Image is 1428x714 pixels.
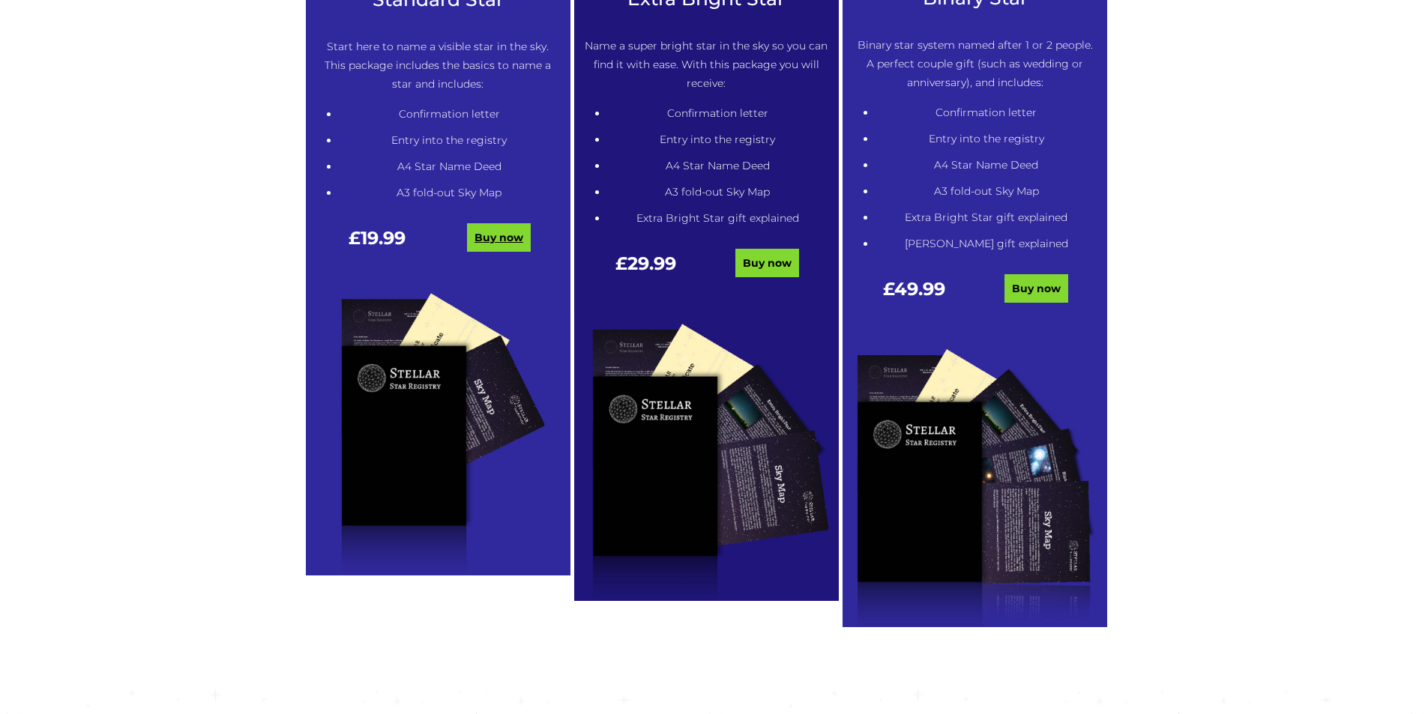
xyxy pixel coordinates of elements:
a: Buy now [467,223,531,252]
p: Name a super bright star in the sky so you can find it with ease. With this package you will rece... [585,37,828,93]
li: [PERSON_NAME] gift explained [876,235,1097,253]
li: Entry into the registry [339,131,560,150]
li: Extra Bright Star gift explained [607,209,828,228]
span: 29.99 [627,252,676,274]
a: Buy now [735,249,799,277]
div: £ [853,279,975,313]
p: Binary star system named after 1 or 2 people. A perfect couple gift (such as wedding or anniversa... [853,36,1097,92]
img: tucked-1 [574,310,839,602]
li: Entry into the registry [876,130,1097,148]
li: Confirmation letter [876,103,1097,122]
li: Extra Bright Star gift explained [876,208,1097,227]
div: £ [316,229,439,262]
li: A4 Star Name Deed [876,156,1097,175]
div: £ [585,254,707,288]
a: Buy now [1004,274,1068,303]
img: tucked-0 [306,285,570,576]
li: A4 Star Name Deed [607,157,828,175]
li: Confirmation letter [607,104,828,123]
span: 19.99 [361,227,406,249]
li: A3 fold-out Sky Map [876,182,1097,201]
li: Entry into the registry [607,130,828,149]
li: A3 fold-out Sky Map [607,183,828,202]
li: Confirmation letter [339,105,560,124]
li: A3 fold-out Sky Map [339,184,560,202]
img: tucked-2 [843,336,1107,627]
span: 49.99 [894,278,945,300]
p: Start here to name a visible star in the sky. This package includes the basics to name a star and... [316,37,560,94]
li: A4 Star Name Deed [339,157,560,176]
